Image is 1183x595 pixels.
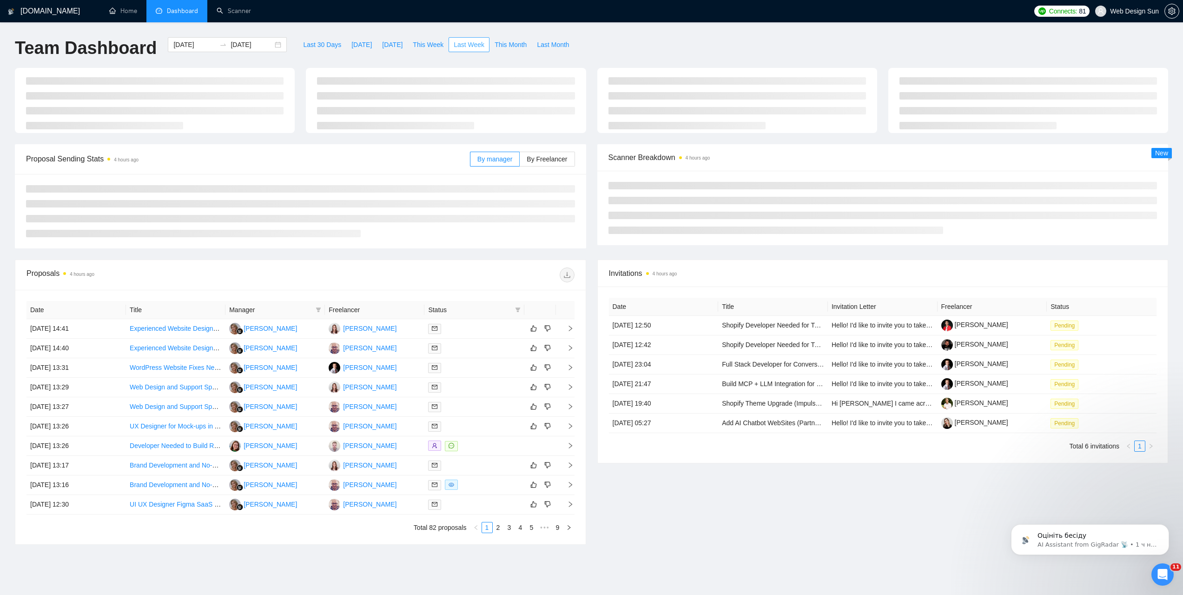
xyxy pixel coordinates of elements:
a: AS[PERSON_NAME] [329,441,397,449]
th: Freelancer [325,301,424,319]
div: [PERSON_NAME] [343,441,397,451]
span: dislike [544,501,551,508]
a: NK[PERSON_NAME] [229,441,297,449]
a: Developer Needed to Build Real-Time Song Analyzer (Spotify/YouTube Integration Challenge) [130,442,400,449]
img: c1XGIR80b-ujuyfVcW6A3kaqzQZRcZzackAGyi0NecA1iqtpIyJxhaP9vgsW63mpYE [941,339,953,351]
li: 1 [482,522,493,533]
div: [PERSON_NAME] [244,499,297,509]
input: End date [231,40,273,50]
span: filter [515,307,521,313]
a: Full Stack Developer for Conversational Document Platform (AI + Backend) [722,361,939,368]
a: Pending [1051,361,1082,368]
div: [PERSON_NAME] [244,480,297,490]
div: [PERSON_NAME] [244,460,297,470]
img: MC [229,460,241,471]
span: dashboard [156,7,162,14]
div: Proposals [26,267,300,282]
button: left [1123,441,1134,452]
button: dislike [542,342,553,354]
span: New [1155,149,1168,157]
button: Last 30 Days [298,37,346,52]
div: [PERSON_NAME] [244,382,297,392]
span: filter [316,307,321,313]
button: Last Week [449,37,489,52]
td: UX Designer for Mock-ups in Apparel and Restaurants [126,417,225,436]
button: like [528,401,539,412]
time: 4 hours ago [686,155,710,160]
td: Developer Needed to Build Real-Time Song Analyzer (Spotify/YouTube Integration Challenge) [126,436,225,456]
a: WordPress Website Fixes Needed - Divi Theme [130,364,267,371]
td: [DATE] 13:16 [26,475,126,495]
img: gigradar-bm.png [237,484,243,491]
a: 3 [504,522,515,533]
span: dislike [544,364,551,371]
button: dislike [542,421,553,432]
td: [DATE] 23:04 [609,355,719,374]
span: right [560,462,574,468]
img: MC [229,499,241,510]
span: right [560,325,574,332]
img: gigradar-bm.png [237,426,243,432]
td: Build MCP + LLM Integration for Security Scan Data Analytics and Reporting [718,374,828,394]
img: MC [229,362,241,374]
th: Freelancer [938,298,1047,316]
iframe: Intercom live chat [1151,563,1174,586]
th: Date [609,298,719,316]
a: MC[PERSON_NAME] [229,363,297,371]
a: [PERSON_NAME] [941,380,1008,387]
span: dislike [544,403,551,410]
span: dislike [544,481,551,488]
span: to [219,41,227,48]
a: 1 [1135,441,1145,451]
a: Build MCP + LLM Integration for Security Scan Data Analytics and Reporting [722,380,942,388]
span: [DATE] [382,40,403,50]
span: right [560,442,574,449]
li: Next Page [1145,441,1157,452]
div: [PERSON_NAME] [343,343,397,353]
a: MC[PERSON_NAME] [229,481,297,488]
img: c1gYzaiHUxzr9pyMKNIHxZ8zNyqQY9LeMr9TiodOxNT0d-ipwb5dqWQRi3NaJcazU8 [941,320,953,331]
div: [PERSON_NAME] [244,401,297,412]
a: Pending [1051,380,1082,388]
a: Brand Development and No-Code Marketplace Website Design [130,481,312,488]
a: SS[PERSON_NAME] [329,422,397,429]
span: Proposal Sending Stats [26,153,470,165]
li: 1 [1134,441,1145,452]
a: SS[PERSON_NAME] [329,344,397,351]
img: MC [229,421,241,432]
a: MC[PERSON_NAME] [229,344,297,351]
button: like [528,460,539,471]
button: [DATE] [377,37,408,52]
a: [PERSON_NAME] [941,419,1008,426]
a: Shopify Developer Needed for Two Websites [722,321,851,329]
button: This Month [489,37,532,52]
span: swap-right [219,41,227,48]
td: Web Design and Support Specialist Needed [126,378,225,397]
li: Total 6 invitations [1070,441,1119,452]
img: AS [329,440,340,452]
span: dislike [544,383,551,391]
span: like [530,383,537,391]
div: [PERSON_NAME] [343,499,397,509]
img: MC [229,381,241,393]
li: Previous Page [1123,441,1134,452]
a: 9 [553,522,563,533]
td: [DATE] 19:40 [609,394,719,414]
img: gigradar-bm.png [237,367,243,374]
div: [PERSON_NAME] [343,421,397,431]
div: [PERSON_NAME] [343,460,397,470]
time: 4 hours ago [653,271,677,276]
a: homeHome [109,7,137,15]
a: YY[PERSON_NAME] [329,363,397,371]
td: [DATE] 13:31 [26,358,126,378]
a: UX Designer for Mock-ups in Apparel and Restaurants [130,422,286,430]
button: This Week [408,37,449,52]
span: By Freelancer [527,155,567,163]
img: NK [229,440,241,452]
div: [PERSON_NAME] [244,343,297,353]
a: Brand Development and No-Code Marketplace Website Design [130,461,312,469]
span: mail [432,462,437,468]
iframe: Intercom notifications сообщение [997,505,1183,570]
span: dislike [544,461,551,469]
